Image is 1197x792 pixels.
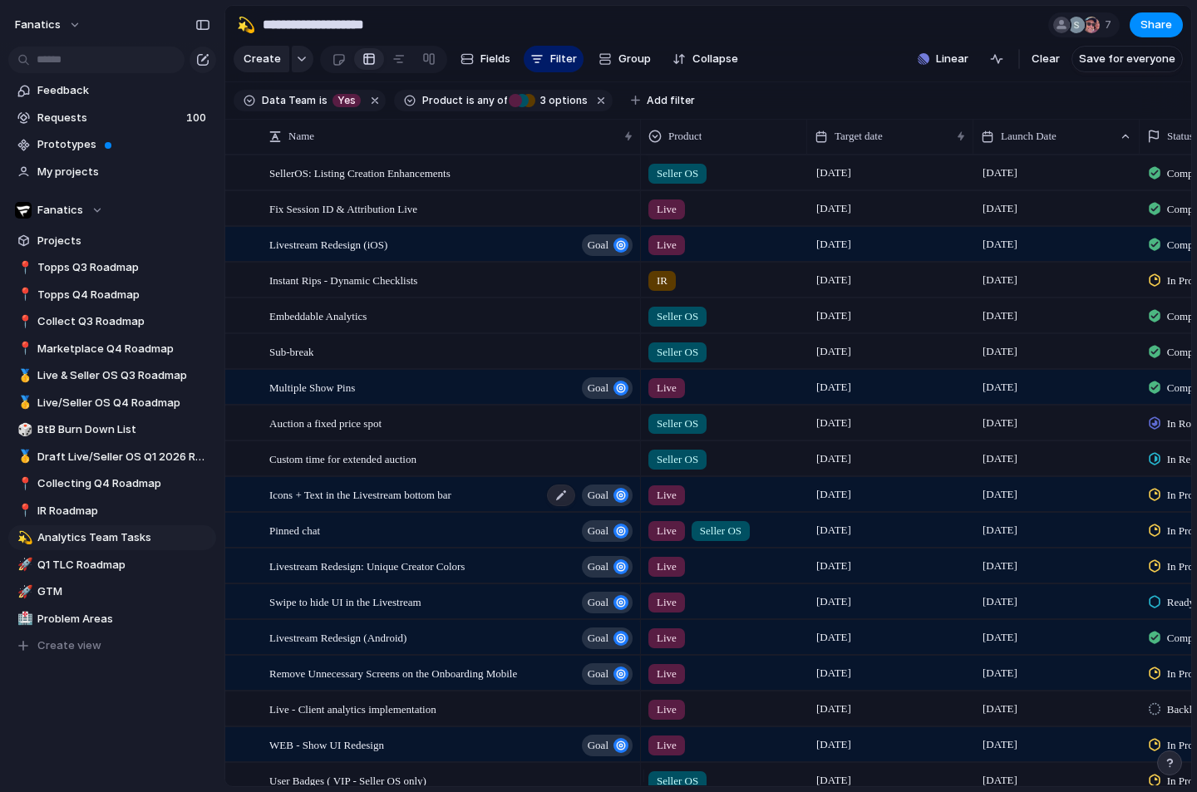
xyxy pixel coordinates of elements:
[8,471,216,496] a: 📍Collecting Q4 Roadmap
[978,592,1022,612] span: [DATE]
[812,735,855,755] span: [DATE]
[588,555,608,578] span: goal
[37,395,210,411] span: Live/Seller OS Q4 Roadmap
[8,391,216,416] a: 🥇Live/Seller OS Q4 Roadmap
[17,501,29,520] div: 📍
[269,556,465,575] span: Livestream Redesign: Unique Creator Colors
[15,313,32,330] button: 📍
[37,110,181,126] span: Requests
[978,163,1022,183] span: [DATE]
[978,342,1022,362] span: [DATE]
[582,485,633,506] button: goal
[657,237,677,253] span: Live
[15,367,32,384] button: 🥇
[269,699,436,718] span: Live - Client analytics implementation
[1071,46,1183,72] button: Save for everyone
[978,413,1022,433] span: [DATE]
[37,287,210,303] span: Topps Q4 Roadmap
[15,395,32,411] button: 🥇
[978,485,1022,504] span: [DATE]
[186,110,209,126] span: 100
[8,445,216,470] div: 🥇Draft Live/Seller OS Q1 2026 Roadmap
[269,234,387,253] span: Livestream Redesign (iOS)
[978,556,1022,576] span: [DATE]
[588,519,608,543] span: goal
[692,51,738,67] span: Collapse
[8,132,216,157] a: Prototypes
[978,663,1022,683] span: [DATE]
[480,51,510,67] span: Fields
[288,128,314,145] span: Name
[978,735,1022,755] span: [DATE]
[8,553,216,578] a: 🚀Q1 TLC Roadmap
[1025,46,1066,72] button: Clear
[978,699,1022,719] span: [DATE]
[8,525,216,550] div: 💫Analytics Team Tasks
[588,376,608,400] span: goal
[15,421,32,438] button: 🎲
[812,627,855,647] span: [DATE]
[582,663,633,685] button: goal
[657,416,698,432] span: Seller OS
[237,13,255,36] div: 💫
[269,663,517,682] span: Remove Unnecessary Screens on the Onboarding Mobile
[269,770,426,790] span: User Badges ( VIP - Seller OS only)
[588,234,608,257] span: goal
[37,583,210,600] span: GTM
[588,591,608,614] span: goal
[978,199,1022,219] span: [DATE]
[8,255,216,280] div: 📍Topps Q3 Roadmap
[37,259,210,276] span: Topps Q3 Roadmap
[535,94,549,106] span: 3
[15,557,32,573] button: 🚀
[978,449,1022,469] span: [DATE]
[1130,12,1183,37] button: Share
[17,258,29,278] div: 📍
[37,421,210,438] span: BtB Burn Down List
[269,270,417,289] span: Instant Rips - Dynamic Checklists
[582,735,633,756] button: goal
[590,46,659,72] button: Group
[316,91,331,110] button: is
[37,164,210,180] span: My projects
[15,611,32,627] button: 🏥
[234,46,289,72] button: Create
[15,341,32,357] button: 📍
[269,735,384,754] span: WEB - Show UI Redesign
[978,270,1022,290] span: [DATE]
[588,662,608,686] span: goal
[17,529,29,548] div: 💫
[647,93,695,108] span: Add filter
[269,520,320,539] span: Pinned chat
[422,93,463,108] span: Product
[37,449,210,465] span: Draft Live/Seller OS Q1 2026 Roadmap
[657,451,698,468] span: Seller OS
[835,128,883,145] span: Target date
[657,344,698,361] span: Seller OS
[812,234,855,254] span: [DATE]
[8,579,216,604] a: 🚀GTM
[618,51,651,67] span: Group
[17,393,29,412] div: 🥇
[15,287,32,303] button: 📍
[17,421,29,440] div: 🎲
[812,270,855,290] span: [DATE]
[37,313,210,330] span: Collect Q3 Roadmap
[657,201,677,218] span: Live
[550,51,577,67] span: Filter
[15,583,32,600] button: 🚀
[244,51,281,67] span: Create
[17,285,29,304] div: 📍
[812,342,855,362] span: [DATE]
[1105,17,1116,33] span: 7
[233,12,259,38] button: 💫
[17,555,29,574] div: 🚀
[37,82,210,99] span: Feedback
[657,165,698,182] span: Seller OS
[509,91,591,110] button: 3 options
[319,93,328,108] span: is
[1167,128,1194,145] span: Status
[37,367,210,384] span: Live & Seller OS Q3 Roadmap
